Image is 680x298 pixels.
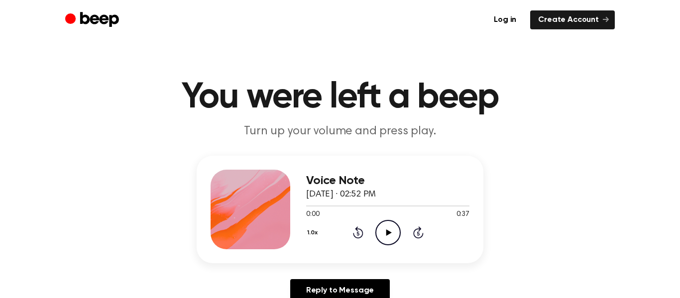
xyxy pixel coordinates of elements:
a: Log in [486,10,524,29]
button: 1.0x [306,224,322,241]
span: 0:00 [306,209,319,220]
a: Create Account [530,10,615,29]
h3: Voice Note [306,174,469,188]
span: [DATE] · 02:52 PM [306,190,376,199]
h1: You were left a beep [85,80,595,115]
a: Beep [65,10,121,30]
p: Turn up your volume and press play. [149,123,531,140]
span: 0:37 [456,209,469,220]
